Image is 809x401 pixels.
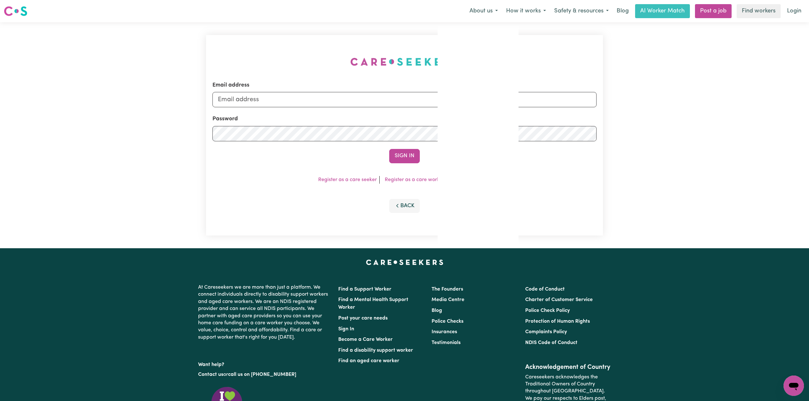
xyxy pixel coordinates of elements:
a: Become a Care Worker [338,337,393,342]
a: Insurances [432,329,457,334]
a: Careseekers home page [366,260,443,265]
a: Sign In [338,327,354,332]
a: Register as a care seeker [318,177,377,182]
a: Police Checks [432,319,463,324]
button: About us [465,4,502,18]
a: Forgot password [452,177,491,182]
button: Sign In [389,149,420,163]
button: Safety & resources [550,4,613,18]
iframe: Button to launch messaging window [784,376,804,396]
a: Protection of Human Rights [525,319,590,324]
a: Blog [432,308,442,313]
a: The Founders [432,287,463,292]
a: NDIS Code of Conduct [525,340,577,345]
a: Find a Support Worker [338,287,391,292]
a: Blog [613,4,633,18]
img: Careseekers logo [4,5,27,17]
a: Post a job [695,4,732,18]
a: Media Centre [432,297,464,302]
a: Post your care needs [338,316,388,321]
button: Back [389,199,420,213]
a: Complaints Policy [525,329,567,334]
p: or [198,369,331,381]
button: How it works [502,4,550,18]
a: Charter of Customer Service [525,297,593,302]
label: Email address [212,81,249,89]
a: Find an aged care worker [338,358,399,363]
input: Email address [212,92,597,107]
label: Password [212,115,238,123]
a: Find a Mental Health Support Worker [338,297,408,310]
a: Contact us [198,372,223,377]
a: Find a disability support worker [338,348,413,353]
a: Testimonials [432,340,461,345]
h2: Acknowledgement of Country [525,363,611,371]
a: Police Check Policy [525,308,570,313]
a: Login [783,4,805,18]
a: AI Worker Match [635,4,690,18]
a: Code of Conduct [525,287,565,292]
a: Register as a care worker [385,177,444,182]
a: call us on [PHONE_NUMBER] [228,372,296,377]
p: Want help? [198,359,331,368]
a: Find workers [737,4,781,18]
a: Careseekers logo [4,4,27,18]
p: At Careseekers we are more than just a platform. We connect individuals directly to disability su... [198,281,331,343]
